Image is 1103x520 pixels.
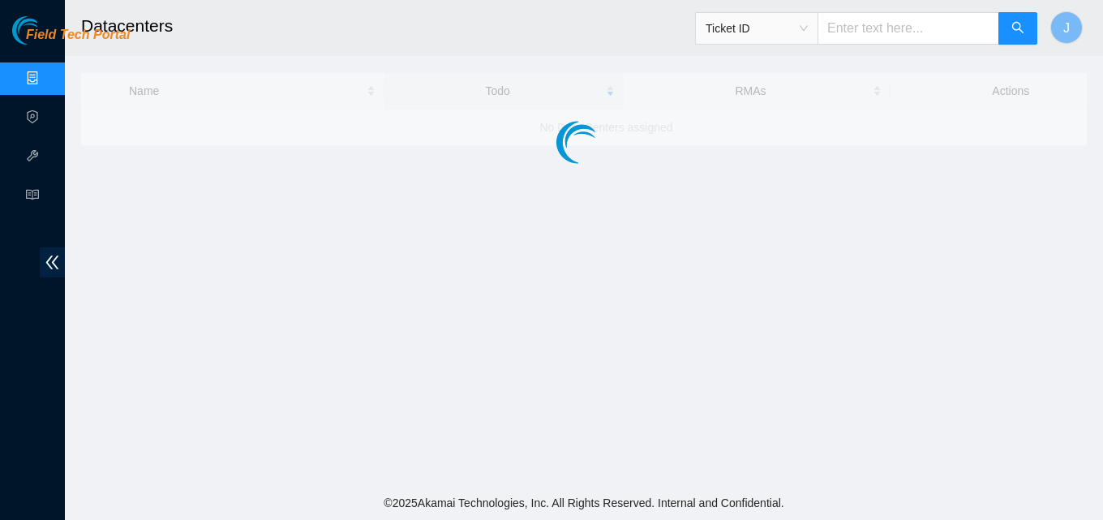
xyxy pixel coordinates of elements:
span: search [1011,21,1024,37]
input: Enter text here... [818,12,999,45]
button: J [1050,11,1083,44]
span: Ticket ID [706,16,808,41]
footer: © 2025 Akamai Technologies, Inc. All Rights Reserved. Internal and Confidential. [65,486,1103,520]
span: read [26,181,39,213]
span: J [1063,18,1070,38]
span: Field Tech Portal [26,28,130,43]
img: Akamai Technologies [12,16,82,45]
a: Akamai TechnologiesField Tech Portal [12,29,130,50]
button: search [998,12,1037,45]
span: double-left [40,247,65,277]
